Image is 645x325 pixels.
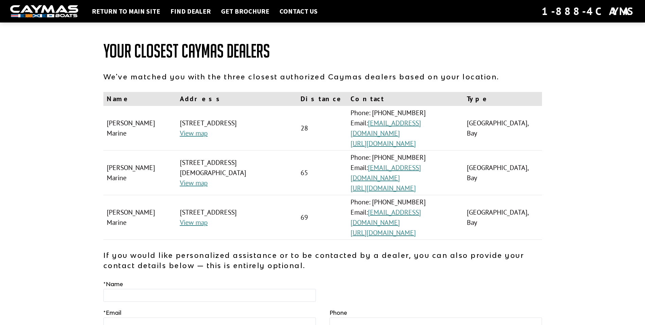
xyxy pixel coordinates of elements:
a: [EMAIL_ADDRESS][DOMAIN_NAME] [351,163,421,182]
label: Name [103,280,123,288]
td: [GEOGRAPHIC_DATA], Bay [463,151,542,195]
label: Phone [329,309,347,317]
td: [PERSON_NAME] Marine [103,106,176,151]
td: Phone: [PHONE_NUMBER] Email: [347,151,463,195]
td: [STREET_ADDRESS] [176,195,298,240]
a: Get Brochure [218,7,273,16]
a: [EMAIL_ADDRESS][DOMAIN_NAME] [351,208,421,227]
th: Distance [297,92,347,106]
a: View map [180,179,208,187]
p: We've matched you with the three closest authorized Caymas dealers based on your location. [103,72,542,82]
a: Contact Us [276,7,321,16]
td: 28 [297,106,347,151]
td: 65 [297,151,347,195]
td: [GEOGRAPHIC_DATA], Bay [463,106,542,151]
th: Type [463,92,542,106]
td: Phone: [PHONE_NUMBER] Email: [347,106,463,151]
td: [STREET_ADDRESS] [176,106,298,151]
a: Return to main site [88,7,164,16]
a: View map [180,129,208,138]
img: white-logo-c9c8dbefe5ff5ceceb0f0178aa75bf4bb51f6bca0971e226c86eb53dfe498488.png [10,5,78,18]
td: [PERSON_NAME] Marine [103,195,176,240]
a: [EMAIL_ADDRESS][DOMAIN_NAME] [351,119,421,138]
a: View map [180,218,208,227]
td: Phone: [PHONE_NUMBER] Email: [347,195,463,240]
th: Address [176,92,298,106]
h1: Your Closest Caymas Dealers [103,41,542,61]
td: 69 [297,195,347,240]
a: Find Dealer [167,7,214,16]
a: [URL][DOMAIN_NAME] [351,139,416,148]
p: If you would like personalized assistance or to be contacted by a dealer, you can also provide yo... [103,250,542,270]
label: Email [103,309,121,317]
a: [URL][DOMAIN_NAME] [351,228,416,237]
td: [STREET_ADDRESS][DEMOGRAPHIC_DATA] [176,151,298,195]
a: [URL][DOMAIN_NAME] [351,184,416,192]
div: 1-888-4CAYMAS [542,4,635,19]
td: [GEOGRAPHIC_DATA], Bay [463,195,542,240]
td: [PERSON_NAME] Marine [103,151,176,195]
th: Name [103,92,176,106]
th: Contact [347,92,463,106]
